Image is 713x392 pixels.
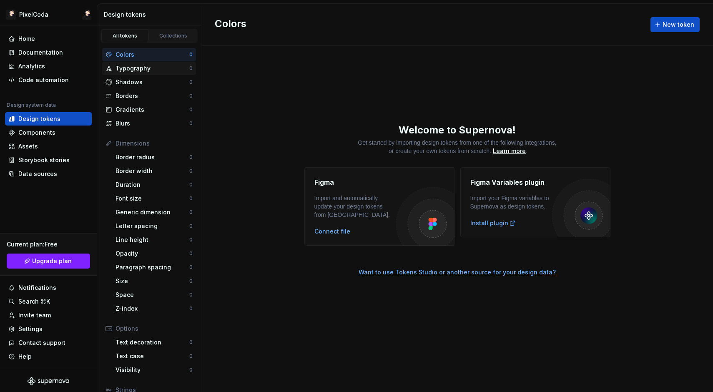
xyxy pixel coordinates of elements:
[189,106,193,113] div: 0
[115,208,189,216] div: Generic dimension
[102,117,196,130] a: Blurs0
[115,50,189,59] div: Colors
[189,79,193,85] div: 0
[189,154,193,161] div: 0
[18,35,35,43] div: Home
[5,336,92,349] button: Contact support
[189,367,193,373] div: 0
[5,126,92,139] a: Components
[18,156,70,164] div: Storybook stories
[104,33,146,39] div: All tokens
[5,112,92,126] a: Design tokens
[314,177,334,187] h4: Figma
[189,250,193,257] div: 0
[18,48,63,57] div: Documentation
[112,206,196,219] a: Generic dimension0
[5,140,92,153] a: Assets
[189,209,193,216] div: 0
[5,60,92,73] a: Analytics
[82,10,92,20] img: Casianus
[115,92,189,100] div: Borders
[493,147,526,155] div: Learn more
[201,246,713,276] a: Want to use Tokens Studio or another source for your design data?
[18,325,43,333] div: Settings
[5,167,92,181] a: Data sources
[115,167,189,175] div: Border width
[115,106,189,114] div: Gradients
[189,291,193,298] div: 0
[18,170,57,178] div: Data sources
[663,20,694,29] span: New token
[115,194,189,203] div: Font size
[189,181,193,188] div: 0
[189,195,193,202] div: 0
[115,78,189,86] div: Shadows
[359,268,556,276] button: Want to use Tokens Studio or another source for your design data?
[112,336,196,349] a: Text decoration0
[115,352,189,360] div: Text case
[112,349,196,363] a: Text case0
[112,219,196,233] a: Letter spacing0
[115,236,189,244] div: Line height
[112,288,196,302] a: Space0
[18,115,60,123] div: Design tokens
[102,48,196,61] a: Colors0
[102,75,196,89] a: Shadows0
[112,178,196,191] a: Duration0
[7,102,56,108] div: Design system data
[650,17,700,32] button: New token
[5,322,92,336] a: Settings
[470,219,516,227] a: Install plugin
[189,305,193,312] div: 0
[115,366,189,374] div: Visibility
[470,177,545,187] h4: Figma Variables plugin
[112,247,196,260] a: Opacity0
[112,151,196,164] a: Border radius0
[215,17,246,32] h2: Colors
[189,168,193,174] div: 0
[18,352,32,361] div: Help
[5,32,92,45] a: Home
[112,261,196,274] a: Paragraph spacing0
[18,142,38,151] div: Assets
[104,10,198,19] div: Design tokens
[18,311,51,319] div: Invite team
[112,233,196,246] a: Line height0
[5,281,92,294] button: Notifications
[112,363,196,377] a: Visibility0
[7,254,90,269] a: Upgrade plan
[189,65,193,72] div: 0
[5,153,92,167] a: Storybook stories
[189,278,193,284] div: 0
[189,264,193,271] div: 0
[102,62,196,75] a: Typography0
[19,10,48,19] div: PixelCoda
[18,284,56,292] div: Notifications
[115,139,193,148] div: Dimensions
[115,338,189,347] div: Text decoration
[115,291,189,299] div: Space
[314,227,350,236] div: Connect file
[5,309,92,322] a: Invite team
[115,222,189,230] div: Letter spacing
[314,194,396,219] div: Import and automatically update your design tokens from [GEOGRAPHIC_DATA].
[112,192,196,205] a: Font size0
[189,353,193,359] div: 0
[189,236,193,243] div: 0
[7,240,90,249] div: Current plan : Free
[6,10,16,20] img: 38f1949f-c2f7-44ec-9998-0eb4718b261a.png
[470,194,552,211] div: Import your Figma variables to Supernova as design tokens.
[115,324,193,333] div: Options
[115,153,189,161] div: Border radius
[115,249,189,258] div: Opacity
[32,257,72,265] span: Upgrade plan
[112,302,196,315] a: Z-index0
[115,181,189,189] div: Duration
[189,51,193,58] div: 0
[28,377,69,385] svg: Supernova Logo
[358,139,556,154] span: Get started by importing design tokens from one of the following integrations, or create your own...
[5,73,92,87] a: Code automation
